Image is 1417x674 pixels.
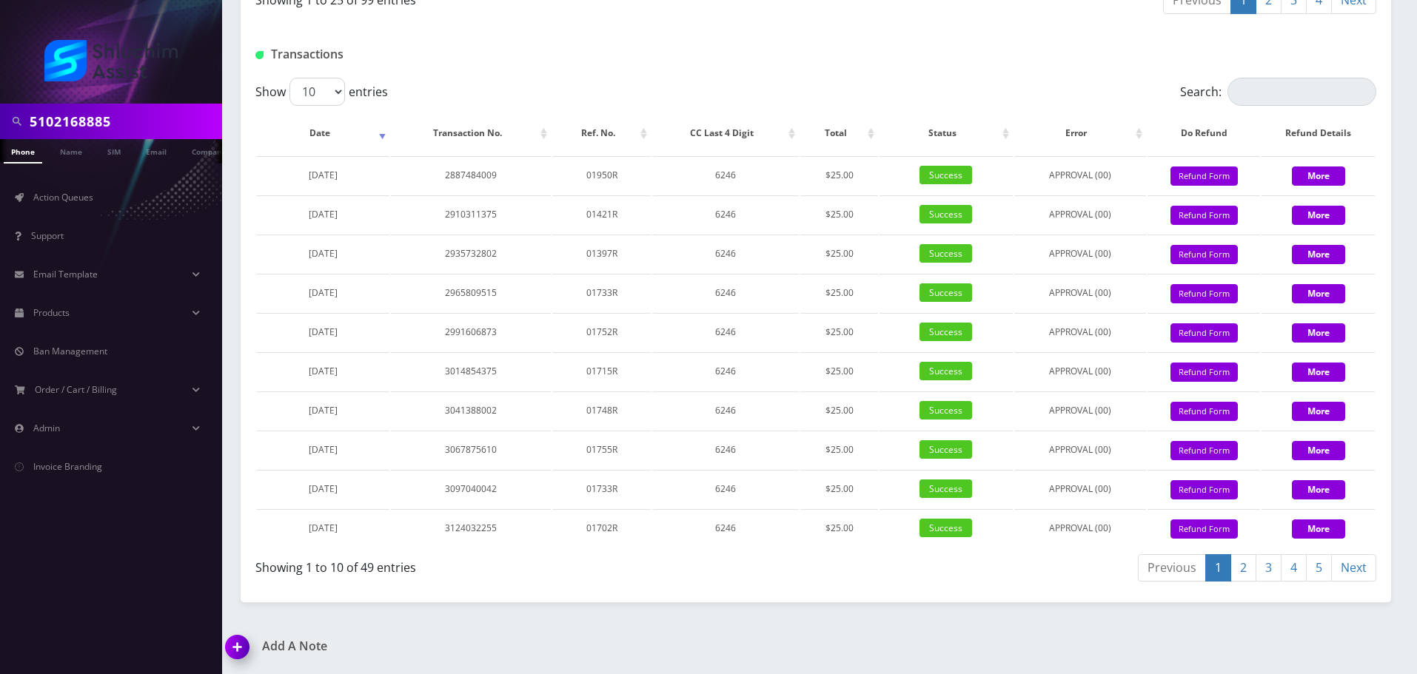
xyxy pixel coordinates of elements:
[552,431,651,468] td: 01755R
[919,283,972,302] span: Success
[309,443,338,456] span: [DATE]
[226,639,805,653] a: Add A Note
[309,286,338,299] span: [DATE]
[552,156,651,194] td: 01950R
[391,156,551,194] td: 2887484009
[1014,235,1146,272] td: APPROVAL (00)
[4,139,42,164] a: Phone
[309,365,338,377] span: [DATE]
[255,47,614,61] h1: Transactions
[309,247,338,260] span: [DATE]
[552,391,651,429] td: 01748R
[1292,480,1345,499] button: More
[257,112,389,155] th: Date: activate to sort column ascending
[391,431,551,468] td: 3067875610
[652,431,799,468] td: 6246
[1180,78,1376,106] label: Search:
[391,391,551,429] td: 3041388002
[1281,554,1307,582] a: 4
[1014,509,1146,547] td: APPROVAL (00)
[652,470,799,508] td: 6246
[552,195,651,233] td: 01421R
[31,229,64,242] span: Support
[1014,313,1146,351] td: APPROVAL (00)
[1292,245,1345,264] button: More
[652,313,799,351] td: 6246
[33,306,70,319] span: Products
[391,470,551,508] td: 3097040042
[309,522,338,534] span: [DATE]
[1170,323,1238,343] button: Refund Form
[800,431,878,468] td: $25.00
[800,470,878,508] td: $25.00
[919,166,972,184] span: Success
[1170,480,1238,500] button: Refund Form
[1014,156,1146,194] td: APPROVAL (00)
[652,195,799,233] td: 6246
[33,345,107,357] span: Ban Management
[1170,402,1238,422] button: Refund Form
[800,391,878,429] td: $25.00
[919,401,972,419] span: Success
[391,313,551,351] td: 2991606873
[652,156,799,194] td: 6246
[800,352,878,390] td: $25.00
[391,195,551,233] td: 2910311375
[652,235,799,272] td: 6246
[309,482,338,495] span: [DATE]
[33,268,98,280] span: Email Template
[1306,554,1332,582] a: 5
[652,509,799,547] td: 6246
[391,112,551,155] th: Transaction No.: activate to sort column ascending
[1170,245,1238,265] button: Refund Form
[552,509,651,547] td: 01702R
[255,51,264,59] img: Transactions
[800,156,878,194] td: $25.00
[1292,441,1345,460] button: More
[1148,112,1260,155] th: Do Refund
[919,362,972,380] span: Success
[1292,166,1345,186] button: More
[1014,470,1146,508] td: APPROVAL (00)
[919,205,972,223] span: Success
[1014,195,1146,233] td: APPROVAL (00)
[1292,519,1345,539] button: More
[919,323,972,341] span: Success
[652,112,799,155] th: CC Last 4 Digit: activate to sort column ascending
[289,78,345,106] select: Showentries
[1292,284,1345,303] button: More
[30,107,218,135] input: Search in Company
[44,40,178,81] img: Shluchim Assist
[1014,431,1146,468] td: APPROVAL (00)
[1170,166,1238,186] button: Refund Form
[1014,274,1146,311] td: APPROVAL (00)
[1170,519,1238,539] button: Refund Form
[1138,554,1206,582] a: Previous
[1292,323,1345,343] button: More
[309,208,338,220] span: [DATE]
[1292,402,1345,421] button: More
[138,139,174,162] a: Email
[1331,554,1376,582] a: Next
[652,274,799,311] td: 6246
[919,440,972,459] span: Success
[309,326,338,338] span: [DATE]
[552,313,651,351] td: 01752R
[1014,112,1146,155] th: Error: activate to sort column ascending
[391,274,551,311] td: 2965809515
[919,519,972,537] span: Success
[33,460,102,473] span: Invoice Branding
[652,352,799,390] td: 6246
[552,235,651,272] td: 01397R
[1227,78,1376,106] input: Search:
[1170,284,1238,304] button: Refund Form
[184,139,234,162] a: Company
[1262,112,1375,155] th: Refund Details
[391,352,551,390] td: 3014854375
[552,274,651,311] td: 01733R
[1170,363,1238,383] button: Refund Form
[1292,206,1345,225] button: More
[1256,554,1282,582] a: 3
[1014,391,1146,429] td: APPROVAL (00)
[1170,206,1238,226] button: Refund Form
